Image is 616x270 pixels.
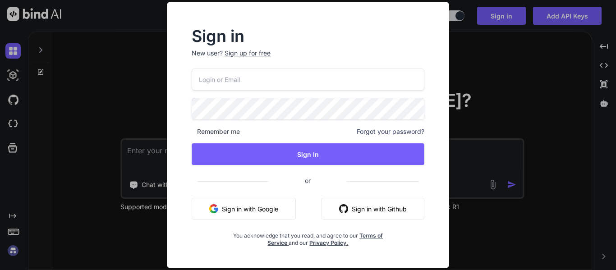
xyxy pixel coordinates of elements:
div: You acknowledge that you read, and agree to our and our [230,227,386,247]
span: Forgot your password? [357,127,424,136]
button: Sign in with Google [192,198,296,220]
span: Remember me [192,127,240,136]
img: google [209,204,218,213]
p: New user? [192,49,424,69]
a: Terms of Service [267,232,383,246]
div: Sign up for free [225,49,271,58]
span: or [269,169,347,192]
button: Sign in with Github [322,198,424,220]
a: Privacy Policy. [309,239,348,246]
h2: Sign in [192,29,424,43]
img: github [339,204,348,213]
button: Sign In [192,143,424,165]
input: Login or Email [192,69,424,91]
